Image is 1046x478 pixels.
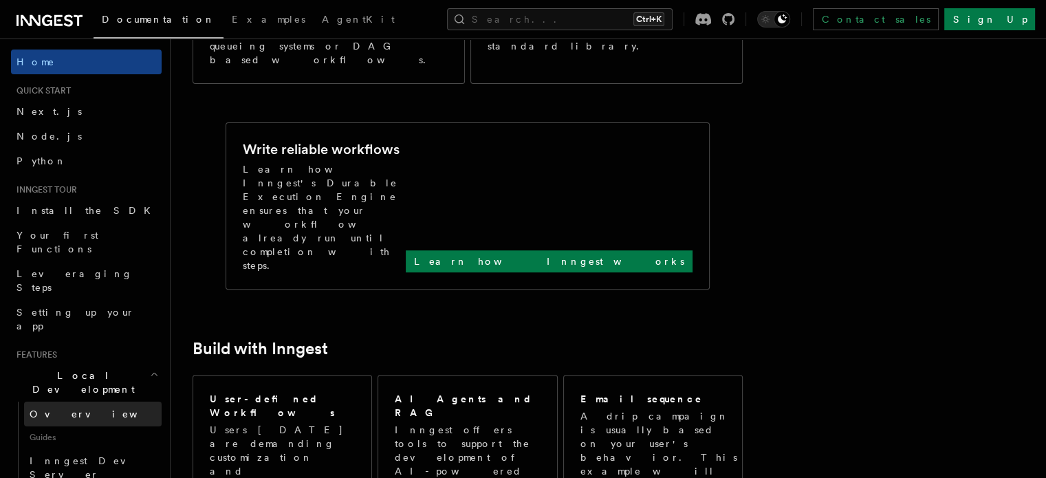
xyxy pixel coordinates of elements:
[314,4,403,37] a: AgentKit
[30,409,171,420] span: Overview
[322,14,395,25] span: AgentKit
[447,8,673,30] button: Search...Ctrl+K
[17,155,67,166] span: Python
[17,268,133,293] span: Leveraging Steps
[11,369,150,396] span: Local Development
[94,4,224,39] a: Documentation
[11,184,77,195] span: Inngest tour
[17,205,159,216] span: Install the SDK
[224,4,314,37] a: Examples
[11,198,162,223] a: Install the SDK
[17,106,82,117] span: Next.js
[232,14,305,25] span: Examples
[11,50,162,74] a: Home
[11,261,162,300] a: Leveraging Steps
[11,149,162,173] a: Python
[193,339,328,358] a: Build with Inngest
[11,300,162,338] a: Setting up your app
[11,349,57,360] span: Features
[243,162,406,272] p: Learn how Inngest's Durable Execution Engine ensures that your workflow already run until complet...
[11,85,71,96] span: Quick start
[11,223,162,261] a: Your first Functions
[11,363,162,402] button: Local Development
[243,140,400,159] h2: Write reliable workflows
[11,99,162,124] a: Next.js
[102,14,215,25] span: Documentation
[11,124,162,149] a: Node.js
[17,230,98,254] span: Your first Functions
[24,426,162,448] span: Guides
[813,8,939,30] a: Contact sales
[210,392,355,420] h2: User-defined Workflows
[414,254,684,268] p: Learn how Inngest works
[406,250,693,272] a: Learn how Inngest works
[580,392,703,406] h2: Email sequence
[24,402,162,426] a: Overview
[17,131,82,142] span: Node.js
[17,307,135,332] span: Setting up your app
[17,55,55,69] span: Home
[633,12,664,26] kbd: Ctrl+K
[757,11,790,28] button: Toggle dark mode
[395,392,542,420] h2: AI Agents and RAG
[944,8,1035,30] a: Sign Up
